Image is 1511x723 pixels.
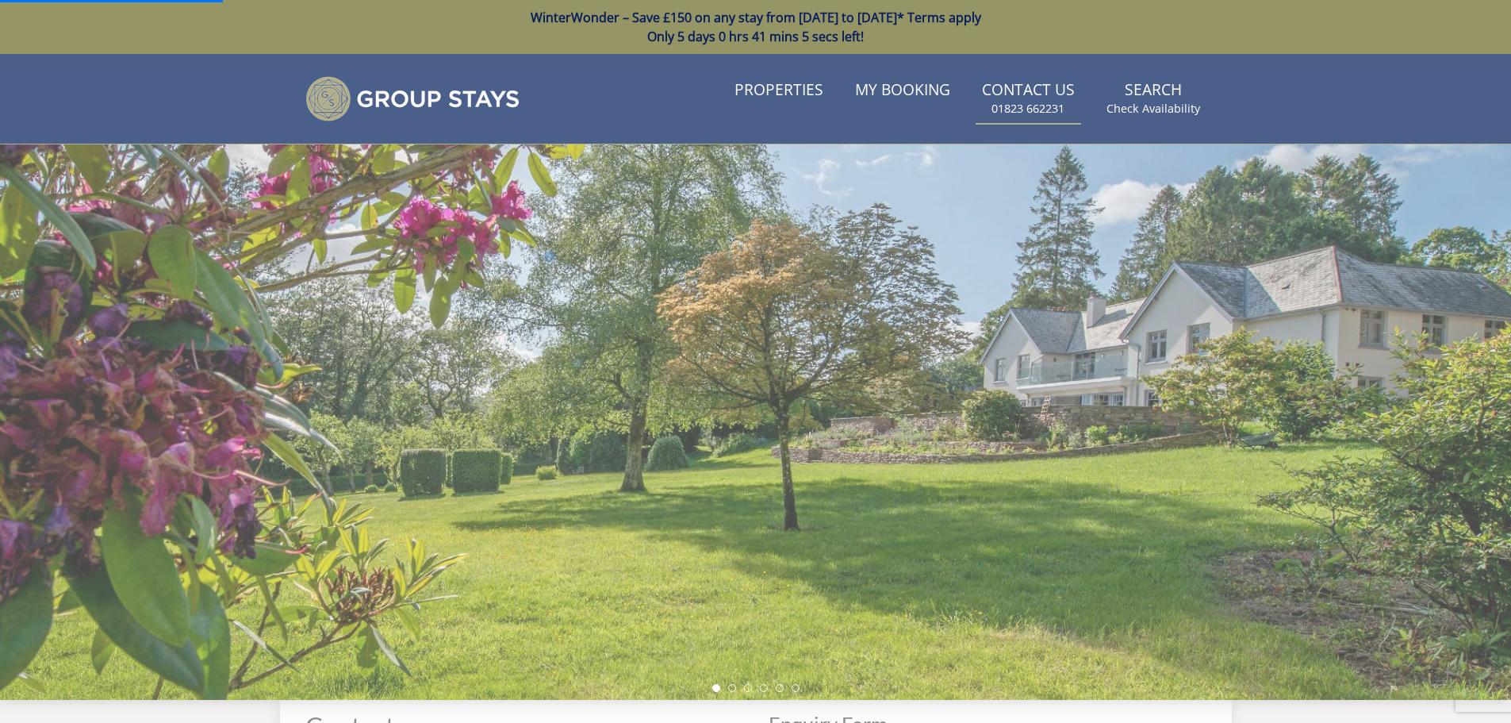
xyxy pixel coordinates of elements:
[1100,73,1206,125] a: SearchCheck Availability
[1106,101,1200,117] small: Check Availability
[849,73,957,109] a: My Booking
[991,101,1064,117] small: 01823 662231
[647,28,864,45] span: Only 5 days 0 hrs 41 mins 5 secs left!
[728,73,830,109] a: Properties
[305,76,520,121] img: Group Stays
[976,73,1081,125] a: Contact Us01823 662231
